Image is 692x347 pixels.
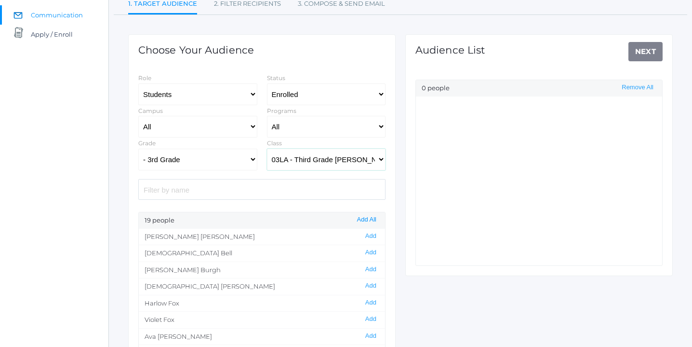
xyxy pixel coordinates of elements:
[416,80,662,97] div: 0 people
[362,249,379,257] button: Add
[31,5,83,25] span: Communication
[415,44,485,56] h1: Audience List
[619,83,656,92] button: Remove All
[354,216,379,224] button: Add All
[362,232,379,240] button: Add
[139,229,385,245] li: [PERSON_NAME] [PERSON_NAME]
[139,245,385,262] li: [DEMOGRAPHIC_DATA] Bell
[267,139,282,147] label: Class
[362,315,379,323] button: Add
[362,332,379,340] button: Add
[138,139,156,147] label: Grade
[267,74,285,82] label: Status
[139,212,385,229] div: 19 people
[138,74,151,82] label: Role
[139,295,385,312] li: Harlow Fox
[138,44,254,56] h1: Choose Your Audience
[139,262,385,278] li: [PERSON_NAME] Burgh
[139,328,385,345] li: Ava [PERSON_NAME]
[138,107,163,114] label: Campus
[139,278,385,295] li: [DEMOGRAPHIC_DATA] [PERSON_NAME]
[31,25,73,44] span: Apply / Enroll
[362,265,379,274] button: Add
[267,107,296,114] label: Programs
[362,282,379,290] button: Add
[138,179,386,200] input: Filter by name
[139,311,385,328] li: Violet Fox
[362,299,379,307] button: Add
